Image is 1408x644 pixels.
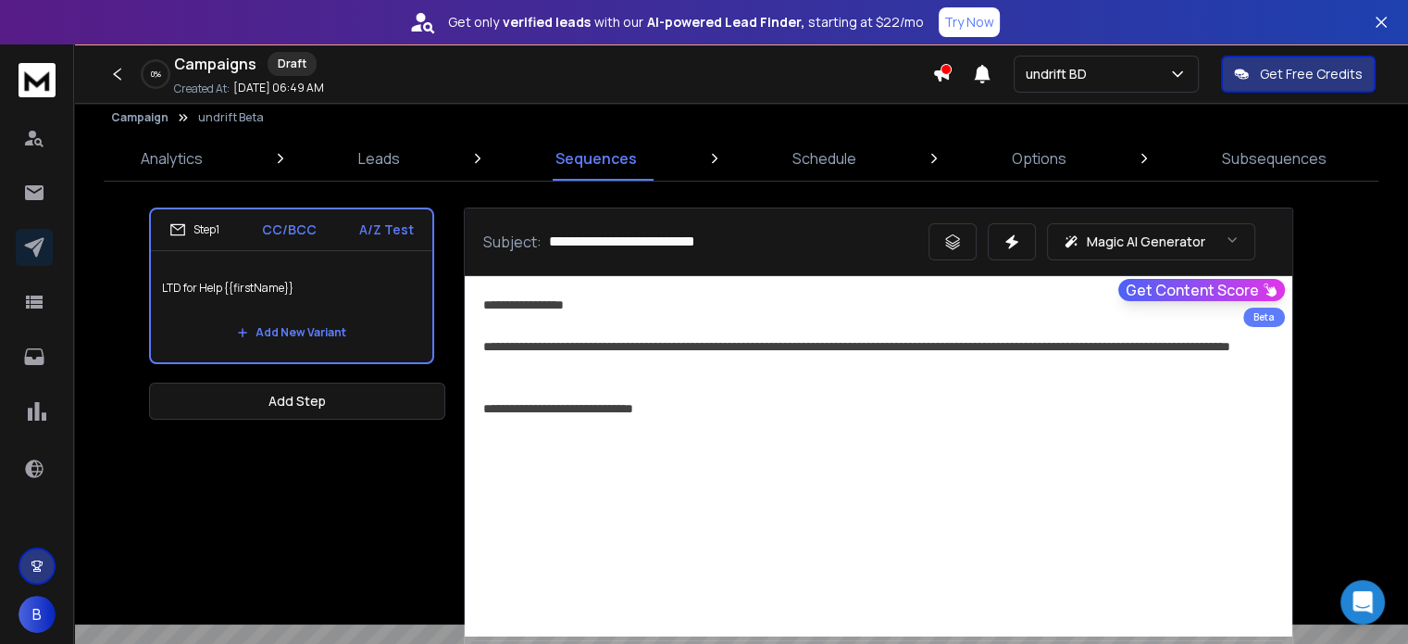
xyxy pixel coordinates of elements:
[347,136,411,181] a: Leads
[1047,223,1255,260] button: Magic AI Generator
[268,52,317,76] div: Draft
[19,596,56,633] button: B
[1001,136,1078,181] a: Options
[503,13,591,32] strong: verified leads
[174,53,256,75] h1: Campaigns
[359,221,414,239] p: A/Z Test
[358,147,400,170] p: Leads
[792,147,856,170] p: Schedule
[1243,308,1285,327] div: Beta
[169,221,219,238] div: Step 1
[141,147,203,170] p: Analytics
[222,314,361,351] button: Add New Variant
[19,63,56,97] img: logo
[149,208,434,364] li: Step1CC/BCCA/Z TestLTD for Help {{firstName}}Add New Variant
[448,13,924,32] p: Get only with our starting at $22/mo
[781,136,867,181] a: Schedule
[1026,65,1094,83] p: undrift BD
[1222,147,1327,170] p: Subsequences
[1260,65,1363,83] p: Get Free Credits
[174,82,230,96] p: Created At:
[647,13,804,32] strong: AI-powered Lead Finder,
[198,110,264,125] p: undrift Beta
[1211,136,1338,181] a: Subsequences
[939,7,1000,37] button: Try Now
[111,110,168,125] button: Campaign
[151,69,161,80] p: 0 %
[1012,147,1066,170] p: Options
[1221,56,1376,93] button: Get Free Credits
[1118,279,1285,301] button: Get Content Score
[555,147,637,170] p: Sequences
[1340,580,1385,625] div: Open Intercom Messenger
[483,231,542,253] p: Subject:
[262,221,317,239] p: CC/BCC
[130,136,214,181] a: Analytics
[162,262,421,314] p: LTD for Help {{firstName}}
[944,13,994,32] p: Try Now
[1087,233,1205,251] p: Magic AI Generator
[544,136,648,181] a: Sequences
[149,383,445,420] button: Add Step
[233,81,324,95] p: [DATE] 06:49 AM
